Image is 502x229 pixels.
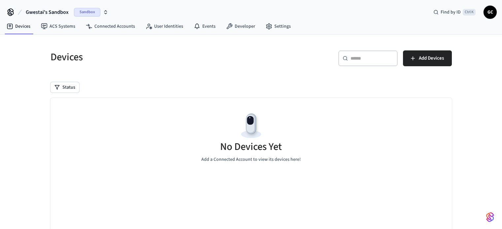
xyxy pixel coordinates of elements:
[26,8,69,16] span: Gwestai's Sandbox
[428,6,481,18] div: Find by IDCtrl K
[74,8,100,16] span: Sandbox
[484,6,497,19] button: GC
[236,111,266,141] img: Devices Empty State
[463,9,476,15] span: Ctrl K
[419,54,444,63] span: Add Devices
[188,20,221,32] a: Events
[36,20,81,32] a: ACS Systems
[50,50,247,64] h5: Devices
[1,20,36,32] a: Devices
[50,82,79,93] button: Status
[486,212,494,222] img: SeamLogoGradient.69752ec5.svg
[221,20,260,32] a: Developer
[201,156,301,163] p: Add a Connected Account to view its devices here!
[140,20,188,32] a: User Identities
[260,20,296,32] a: Settings
[81,20,140,32] a: Connected Accounts
[403,50,452,66] button: Add Devices
[220,140,282,154] h5: No Devices Yet
[484,6,496,18] span: GC
[441,9,461,15] span: Find by ID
